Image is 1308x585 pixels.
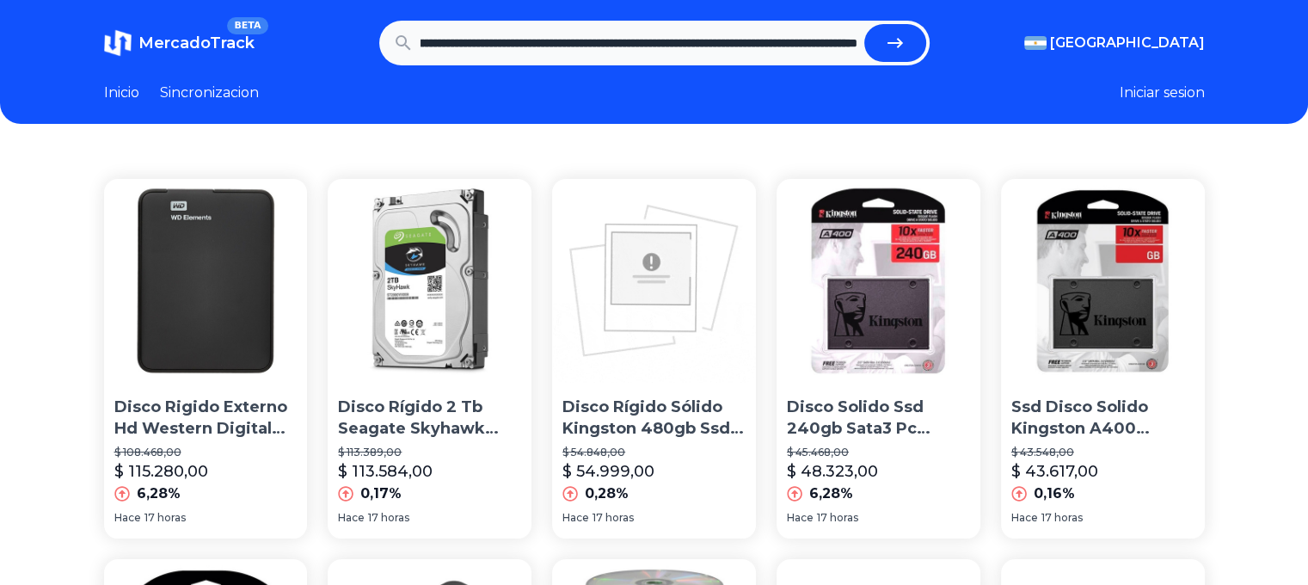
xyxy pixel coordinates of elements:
p: 6,28% [137,483,181,504]
span: [GEOGRAPHIC_DATA] [1050,33,1205,53]
p: $ 43.548,00 [1011,446,1194,459]
img: Disco Solido Ssd 240gb Sata3 Pc Notebook Mac [777,179,980,383]
span: Hace [562,511,589,525]
p: $ 54.999,00 [562,459,654,483]
p: Disco Rigido Externo Hd Western Digital 1tb Usb 3.0 Win/mac [114,397,298,440]
img: Argentina [1024,36,1047,50]
p: Disco Solido Ssd 240gb Sata3 Pc Notebook Mac [787,397,970,440]
span: MercadoTrack [138,34,255,52]
span: 17 horas [817,511,858,525]
img: MercadoTrack [104,29,132,57]
a: Sincronizacion [160,83,259,103]
a: Disco Rígido 2 Tb Seagate Skyhawk Simil Purple Wd Dvr CctDisco Rígido 2 Tb Seagate Skyhawk Simil ... [328,179,531,539]
p: 0,28% [585,483,629,504]
a: Disco Rigido Externo Hd Western Digital 1tb Usb 3.0 Win/macDisco Rigido Externo Hd Western Digita... [104,179,308,539]
span: Hace [1011,511,1038,525]
p: $ 108.468,00 [114,446,298,459]
p: $ 54.848,00 [562,446,746,459]
p: 0,16% [1034,483,1075,504]
p: $ 43.617,00 [1011,459,1098,483]
a: Disco Rígido Sólido Kingston 480gb Ssd Now A400 Sata3 2.5Disco Rígido Sólido Kingston 480gb Ssd N... [552,179,756,539]
a: Disco Solido Ssd 240gb Sata3 Pc Notebook MacDisco Solido Ssd 240gb Sata3 Pc Notebook Mac$ 45.468,... [777,179,980,539]
p: 0,17% [360,483,402,504]
p: $ 113.584,00 [338,459,433,483]
span: 17 horas [368,511,409,525]
img: Disco Rígido Sólido Kingston 480gb Ssd Now A400 Sata3 2.5 [552,179,756,383]
p: $ 115.280,00 [114,459,208,483]
span: 17 horas [144,511,186,525]
span: BETA [227,17,267,34]
p: $ 48.323,00 [787,459,878,483]
a: Ssd Disco Solido Kingston A400 240gb Sata 3 Simil Uv400Ssd Disco Solido Kingston A400 240gb Sata ... [1001,179,1205,539]
p: Ssd Disco Solido Kingston A400 240gb Sata 3 Simil Uv400 [1011,397,1194,440]
p: $ 113.389,00 [338,446,521,459]
a: Inicio [104,83,139,103]
span: Hace [787,511,814,525]
img: Disco Rigido Externo Hd Western Digital 1tb Usb 3.0 Win/mac [104,179,308,383]
button: [GEOGRAPHIC_DATA] [1024,33,1205,53]
a: MercadoTrackBETA [104,29,255,57]
span: Hace [114,511,141,525]
p: Disco Rígido 2 Tb Seagate Skyhawk Simil Purple Wd Dvr Cct [338,397,521,440]
img: Disco Rígido 2 Tb Seagate Skyhawk Simil Purple Wd Dvr Cct [328,179,531,383]
p: 6,28% [809,483,853,504]
button: Iniciar sesion [1120,83,1205,103]
span: Hace [338,511,365,525]
span: 17 horas [1041,511,1083,525]
span: 17 horas [593,511,634,525]
img: Ssd Disco Solido Kingston A400 240gb Sata 3 Simil Uv400 [1001,179,1205,383]
p: $ 45.468,00 [787,446,970,459]
p: Disco Rígido Sólido Kingston 480gb Ssd Now A400 Sata3 2.5 [562,397,746,440]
